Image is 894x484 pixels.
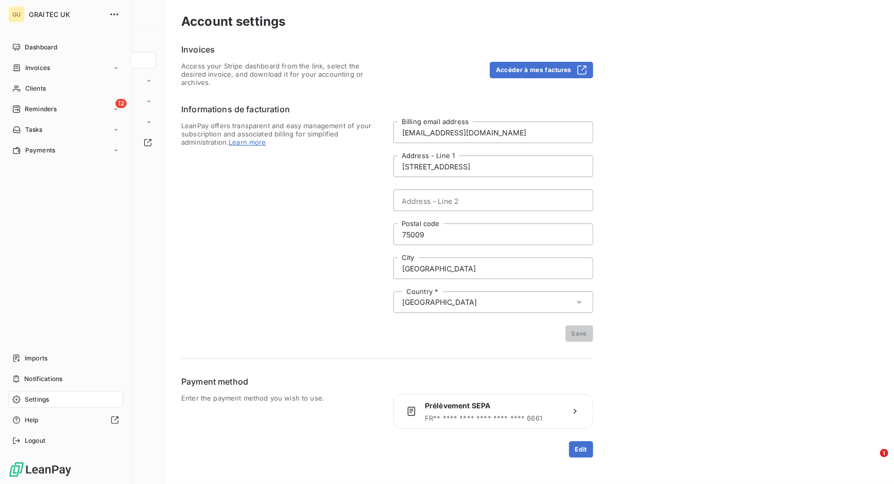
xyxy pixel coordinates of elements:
a: Invoices [8,60,123,76]
button: Save [565,325,593,342]
span: Dashboard [25,43,57,52]
span: Clients [25,84,46,93]
span: 1 [880,449,888,457]
img: Logo LeanPay [8,461,72,478]
a: Help [8,412,123,428]
input: placeholder [393,189,593,211]
span: Help [25,416,39,425]
input: placeholder [393,155,593,177]
span: Invoices [25,63,50,73]
span: LeanPay offers transparent and easy management of your subscription and associated billing for si... [181,122,381,342]
span: Tasks [25,125,43,134]
h6: Payment method [181,375,593,388]
input: placeholder [393,122,593,143]
a: Tasks [8,122,123,138]
button: Accéder à mes factures [490,62,593,78]
span: Reminders [25,105,57,114]
input: placeholder [393,257,593,279]
span: 12 [115,99,127,108]
span: Prélèvement SEPA [425,401,562,411]
h3: Account settings [181,12,878,31]
a: Payments [8,142,123,159]
a: Imports [8,350,123,367]
iframe: Intercom live chat [859,449,884,474]
span: [GEOGRAPHIC_DATA] [402,297,477,307]
h6: Invoices [181,43,593,56]
span: Learn more [229,138,266,146]
span: GRAITEC UK [29,10,103,19]
span: Access your Stripe dashboard from the link, select the desired invoice, and download it for your ... [181,62,381,87]
input: placeholder [393,223,593,245]
a: Clients [8,80,123,97]
h6: Informations de facturation [181,103,593,115]
a: 12Reminders [8,101,123,117]
span: Enter the payment method you wish to use. [181,394,381,458]
a: Dashboard [8,39,123,56]
div: GU [8,6,25,23]
span: Logout [25,436,45,445]
button: Edit [569,441,593,458]
span: Notifications [24,374,62,384]
span: Imports [25,354,47,363]
span: Payments [25,146,55,155]
a: Settings [8,391,123,408]
span: Settings [25,395,49,404]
